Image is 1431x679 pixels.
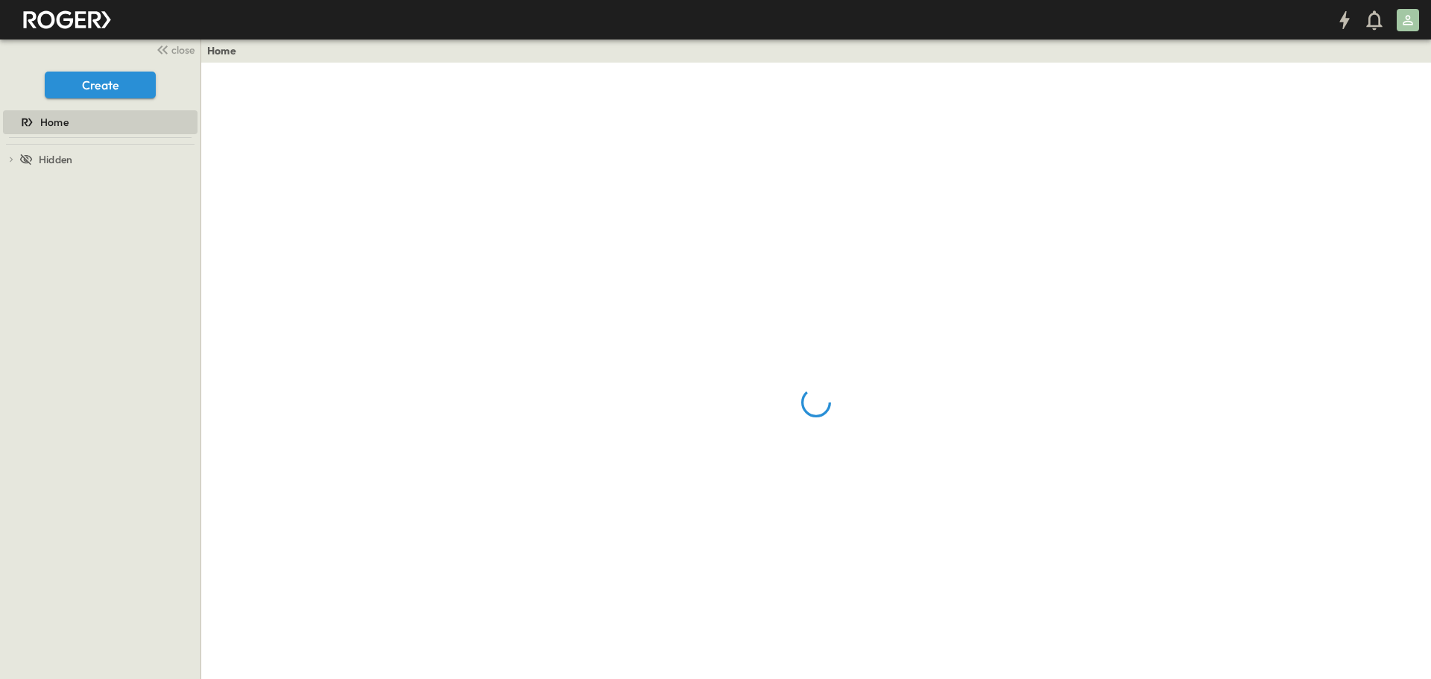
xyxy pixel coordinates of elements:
[40,115,69,130] span: Home
[45,72,156,98] button: Create
[39,152,72,167] span: Hidden
[207,43,245,58] nav: breadcrumbs
[150,39,198,60] button: close
[207,43,236,58] a: Home
[171,42,195,57] span: close
[3,112,195,133] a: Home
